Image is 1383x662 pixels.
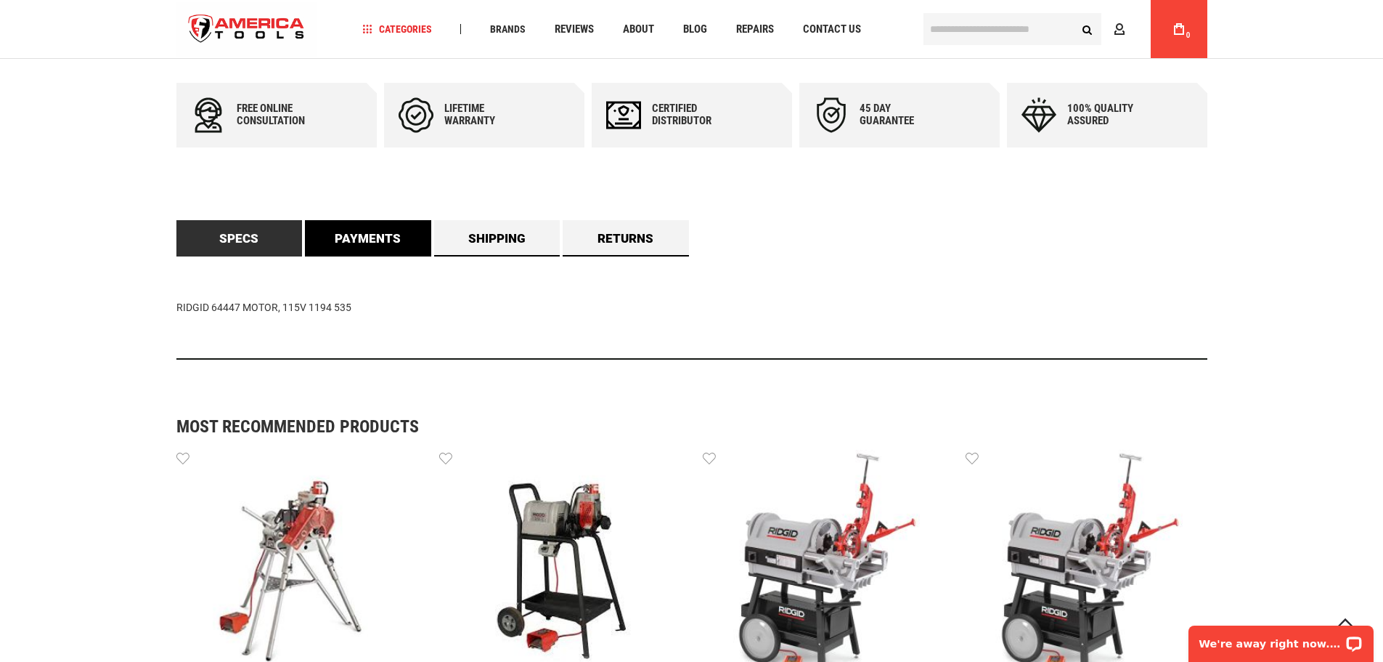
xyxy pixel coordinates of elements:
[730,20,780,39] a: Repairs
[803,24,861,35] span: Contact Us
[484,20,532,39] a: Brands
[652,102,739,127] div: Certified Distributor
[677,20,714,39] a: Blog
[616,20,661,39] a: About
[860,102,947,127] div: 45 day Guarantee
[176,2,317,57] img: America Tools
[796,20,868,39] a: Contact Us
[434,220,560,257] a: Shipping
[736,24,774,35] span: Repairs
[176,418,1156,435] strong: Most Recommended Products
[305,220,431,257] a: Payments
[1074,15,1101,43] button: Search
[490,24,526,34] span: Brands
[356,20,438,39] a: Categories
[1179,616,1383,662] iframe: LiveChat chat widget
[563,220,689,257] a: Returns
[176,257,1207,360] div: RIDGID 64447 MOTOR, 115V 1194 535
[362,24,432,34] span: Categories
[1186,31,1191,39] span: 0
[1067,102,1154,127] div: 100% quality assured
[176,2,317,57] a: store logo
[555,24,594,35] span: Reviews
[548,20,600,39] a: Reviews
[237,102,324,127] div: Free online consultation
[683,24,707,35] span: Blog
[176,220,303,257] a: Specs
[444,102,531,127] div: Lifetime warranty
[623,24,654,35] span: About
